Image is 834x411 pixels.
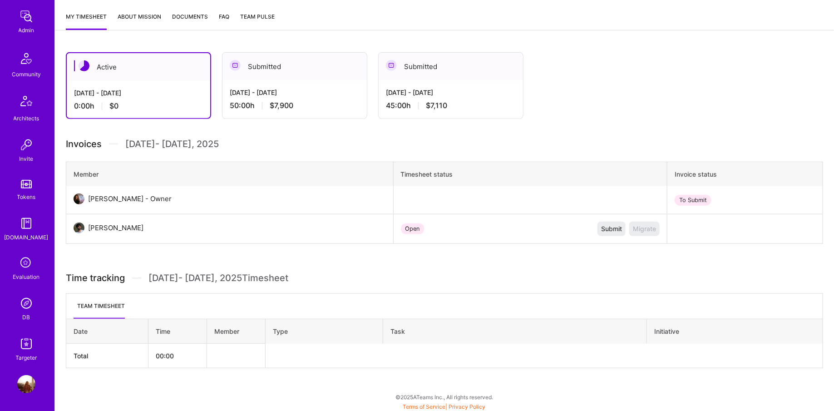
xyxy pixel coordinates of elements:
img: Active [79,60,89,71]
div: Invite [20,154,34,163]
li: Team timesheet [74,301,125,319]
div: To Submit [675,195,711,206]
div: 50:00 h [230,101,360,110]
img: Architects [15,92,37,114]
button: Submit [597,222,626,236]
div: [DATE] - [DATE] [386,88,516,97]
th: Date [66,319,148,344]
span: [DATE] - [DATE] , 2025 Timesheet [148,272,288,284]
div: 45:00 h [386,101,516,110]
div: Active [67,53,210,81]
span: Invoices [66,137,102,151]
span: | [403,403,486,410]
div: Tokens [17,192,36,202]
th: Initiative [647,319,823,344]
th: Member [207,319,266,344]
th: Task [383,319,647,344]
div: Submitted [379,53,523,80]
img: User Avatar [74,223,84,233]
div: Submitted [222,53,367,80]
th: Total [66,344,148,368]
th: Time [148,319,207,344]
img: Submitted [386,60,397,71]
a: Team Pulse [240,12,275,30]
span: $7,900 [270,101,293,110]
img: Invite [17,136,35,154]
img: Admin Search [17,294,35,312]
th: Invoice status [667,162,823,187]
img: User Avatar [74,193,84,204]
span: $7,110 [426,101,447,110]
img: guide book [17,214,35,233]
div: © 2025 ATeams Inc., All rights reserved. [54,386,834,408]
span: Documents [172,12,208,21]
img: Community [15,48,37,69]
th: Member [66,162,394,187]
div: [DOMAIN_NAME] [5,233,49,242]
div: [DATE] - [DATE] [74,88,203,98]
a: Terms of Service [403,403,446,410]
div: DB [23,312,30,322]
span: Time tracking [66,272,125,284]
a: User Avatar [15,375,38,393]
img: Submitted [230,60,241,71]
div: Community [12,69,41,79]
div: Admin [19,25,35,35]
a: FAQ [219,12,229,30]
div: Targeter [16,353,37,362]
a: My timesheet [66,12,107,30]
div: [PERSON_NAME] [88,223,143,233]
i: icon SelectionTeam [18,255,35,272]
div: [PERSON_NAME] - Owner [88,193,172,204]
th: Type [266,319,383,344]
span: Submit [601,224,622,233]
img: Divider [109,137,118,151]
img: tokens [21,180,32,188]
img: Skill Targeter [17,335,35,353]
th: 00:00 [148,344,207,368]
span: $0 [109,101,118,111]
th: Timesheet status [393,162,667,187]
div: 0:00 h [74,101,203,111]
a: Documents [172,12,208,30]
span: [DATE] - [DATE] , 2025 [125,137,219,151]
span: Team Pulse [240,13,275,20]
div: Evaluation [13,272,40,282]
a: Privacy Policy [449,403,486,410]
div: Open [401,223,424,234]
a: About Mission [118,12,161,30]
div: [DATE] - [DATE] [230,88,360,97]
img: User Avatar [17,375,35,393]
img: admin teamwork [17,7,35,25]
div: Architects [14,114,39,123]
